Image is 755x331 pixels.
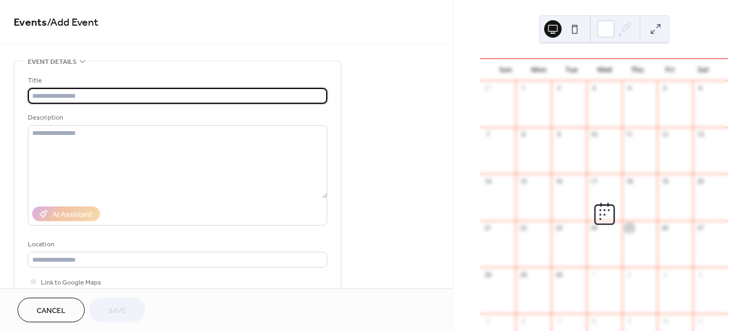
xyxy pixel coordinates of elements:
[696,317,704,325] div: 11
[28,112,325,123] div: Description
[28,75,325,86] div: Title
[28,56,76,68] span: Event details
[696,177,704,185] div: 20
[660,84,669,92] div: 5
[660,224,669,232] div: 26
[687,59,719,81] div: Sat
[555,317,563,325] div: 7
[590,224,598,232] div: 24
[653,59,686,81] div: Fri
[590,84,598,92] div: 3
[696,131,704,139] div: 13
[696,224,704,232] div: 27
[522,59,555,81] div: Mon
[626,84,634,92] div: 4
[660,317,669,325] div: 10
[28,239,325,250] div: Location
[555,84,563,92] div: 2
[519,84,527,92] div: 1
[41,277,101,288] span: Link to Google Maps
[660,270,669,279] div: 3
[660,131,669,139] div: 12
[483,177,492,185] div: 14
[660,177,669,185] div: 19
[14,12,47,33] a: Events
[555,59,588,81] div: Tue
[626,317,634,325] div: 9
[626,270,634,279] div: 2
[626,224,634,232] div: 25
[17,298,85,322] button: Cancel
[626,177,634,185] div: 18
[588,59,621,81] div: Wed
[519,270,527,279] div: 29
[590,270,598,279] div: 1
[37,305,66,317] span: Cancel
[47,12,98,33] span: / Add Event
[555,270,563,279] div: 30
[519,224,527,232] div: 22
[483,317,492,325] div: 5
[483,270,492,279] div: 28
[483,84,492,92] div: 31
[519,177,527,185] div: 15
[519,317,527,325] div: 6
[483,224,492,232] div: 21
[483,131,492,139] div: 7
[626,131,634,139] div: 11
[590,317,598,325] div: 8
[590,131,598,139] div: 10
[555,224,563,232] div: 23
[555,177,563,185] div: 16
[621,59,653,81] div: Thu
[489,59,522,81] div: Sun
[696,270,704,279] div: 4
[519,131,527,139] div: 8
[696,84,704,92] div: 6
[555,131,563,139] div: 9
[590,177,598,185] div: 17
